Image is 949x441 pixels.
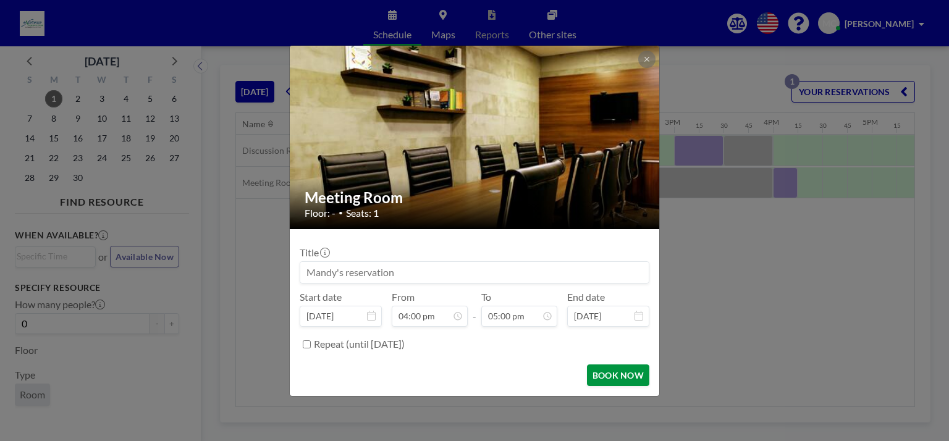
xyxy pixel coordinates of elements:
[305,188,646,207] h2: Meeting Room
[392,291,415,303] label: From
[346,207,379,219] span: Seats: 1
[314,338,405,350] label: Repeat (until [DATE])
[339,208,343,217] span: •
[300,262,649,283] input: Mandy's reservation
[290,14,660,261] img: 537.jpg
[473,295,476,322] span: -
[481,291,491,303] label: To
[567,291,605,303] label: End date
[587,364,649,386] button: BOOK NOW
[305,207,335,219] span: Floor: -
[300,291,342,303] label: Start date
[300,246,329,259] label: Title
